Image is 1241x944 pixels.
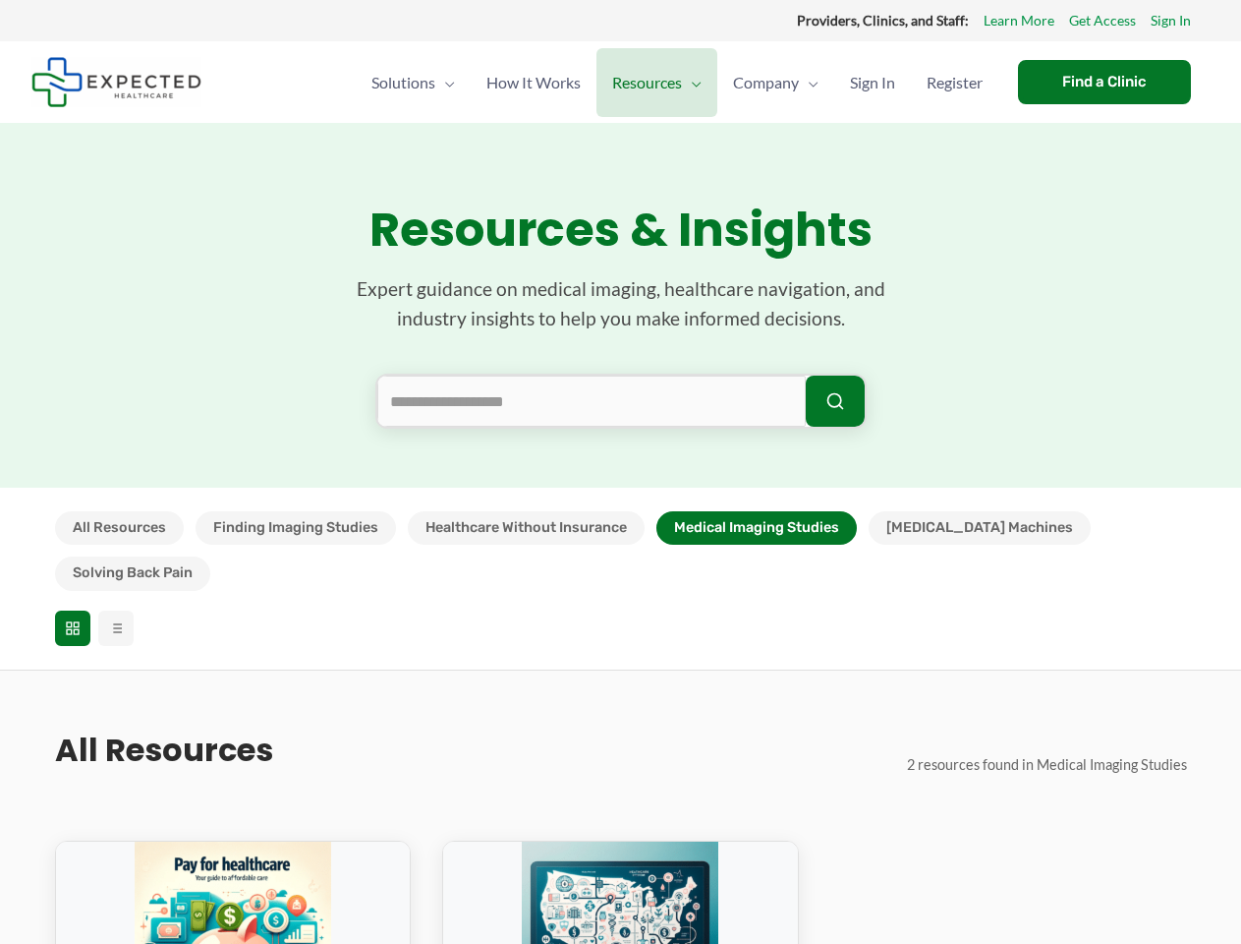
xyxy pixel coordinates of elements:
[55,730,273,771] h2: All Resources
[733,48,799,117] span: Company
[1018,60,1191,104] a: Find a Clinic
[834,48,911,117] a: Sign In
[984,8,1054,33] a: Learn More
[356,48,471,117] a: SolutionsMenu Toggle
[435,48,455,117] span: Menu Toggle
[55,557,210,590] button: Solving Back Pain
[850,48,895,117] span: Sign In
[486,48,581,117] span: How It Works
[326,274,916,334] p: Expert guidance on medical imaging, healthcare navigation, and industry insights to help you make...
[612,48,682,117] span: Resources
[371,48,435,117] span: Solutions
[799,48,818,117] span: Menu Toggle
[797,12,969,29] strong: Providers, Clinics, and Staff:
[596,48,717,117] a: ResourcesMenu Toggle
[911,48,998,117] a: Register
[682,48,702,117] span: Menu Toggle
[55,202,1187,259] h1: Resources & Insights
[717,48,834,117] a: CompanyMenu Toggle
[656,511,857,545] button: Medical Imaging Studies
[927,48,983,117] span: Register
[31,57,201,107] img: Expected Healthcare Logo - side, dark font, small
[55,511,184,545] button: All Resources
[1069,8,1136,33] a: Get Access
[471,48,596,117] a: How It Works
[907,756,1187,773] span: 2 resources found in Medical Imaging Studies
[1151,8,1191,33] a: Sign In
[869,511,1091,545] button: [MEDICAL_DATA] Machines
[356,48,998,117] nav: Primary Site Navigation
[408,511,645,545] button: Healthcare Without Insurance
[196,511,396,545] button: Finding Imaging Studies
